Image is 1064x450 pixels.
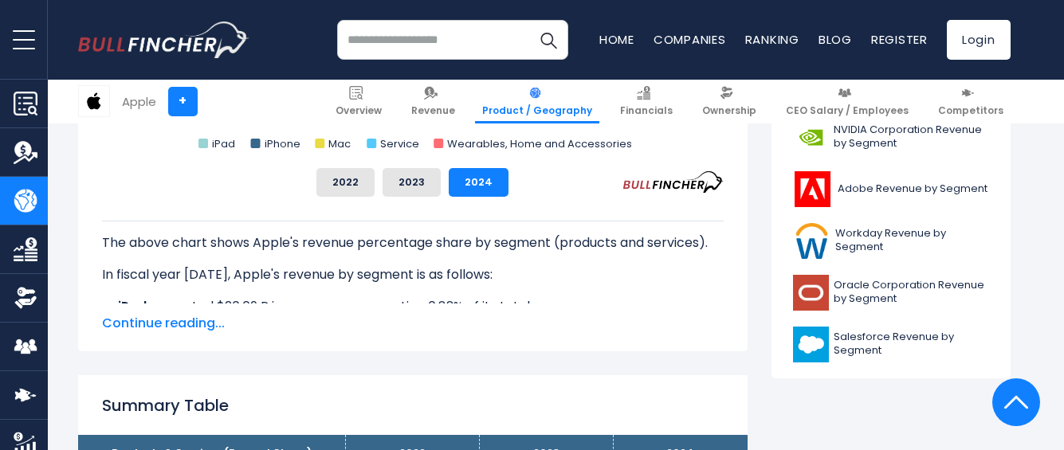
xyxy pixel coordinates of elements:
[938,104,1003,117] span: Competitors
[79,86,109,116] img: AAPL logo
[475,80,599,123] a: Product / Geography
[102,297,724,316] li: generated $26.69 B in revenue, representing 6.83% of its total revenue.
[793,119,829,155] img: NVDA logo
[599,31,634,48] a: Home
[783,271,999,315] a: Oracle Corporation Revenue by Segment
[947,20,1011,60] a: Login
[316,168,375,197] button: 2022
[328,80,389,123] a: Overview
[328,136,351,151] text: Mac
[78,22,249,58] img: bullfincher logo
[654,31,726,48] a: Companies
[78,22,249,58] a: Go to homepage
[102,314,724,333] span: Continue reading...
[695,80,764,123] a: Ownership
[447,136,632,151] text: Wearables, Home and Accessories
[383,168,441,197] button: 2023
[702,104,756,117] span: Ownership
[102,265,724,284] p: In fiscal year [DATE], Apple's revenue by segment is as follows:
[745,31,799,48] a: Ranking
[793,223,831,259] img: WDAY logo
[783,219,999,263] a: Workday Revenue by Segment
[482,104,592,117] span: Product / Geography
[931,80,1011,123] a: Competitors
[102,233,724,252] p: The above chart shows Apple's revenue percentage share by segment (products and services).
[411,104,455,117] span: Revenue
[404,80,462,123] a: Revenue
[779,80,916,123] a: CEO Salary / Employees
[212,136,235,151] text: iPad
[783,167,999,211] a: Adobe Revenue by Segment
[168,87,198,116] a: +
[380,136,419,151] text: Service
[336,104,382,117] span: Overview
[118,297,147,315] b: iPad
[783,323,999,366] a: Salesforce Revenue by Segment
[871,31,928,48] a: Register
[783,115,999,159] a: NVIDIA Corporation Revenue by Segment
[838,182,987,196] span: Adobe Revenue by Segment
[122,92,156,111] div: Apple
[834,331,989,358] span: Salesforce Revenue by Segment
[449,168,508,197] button: 2024
[819,31,852,48] a: Blog
[793,275,829,311] img: ORCL logo
[793,327,829,362] img: CRM logo
[835,227,988,254] span: Workday Revenue by Segment
[834,279,989,306] span: Oracle Corporation Revenue by Segment
[613,80,680,123] a: Financials
[834,123,989,151] span: NVIDIA Corporation Revenue by Segment
[786,104,909,117] span: CEO Salary / Employees
[528,20,568,60] button: Search
[620,104,673,117] span: Financials
[14,286,37,310] img: Ownership
[264,136,300,151] text: iPhone
[102,393,724,417] h2: Summary Table
[793,171,833,207] img: ADBE logo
